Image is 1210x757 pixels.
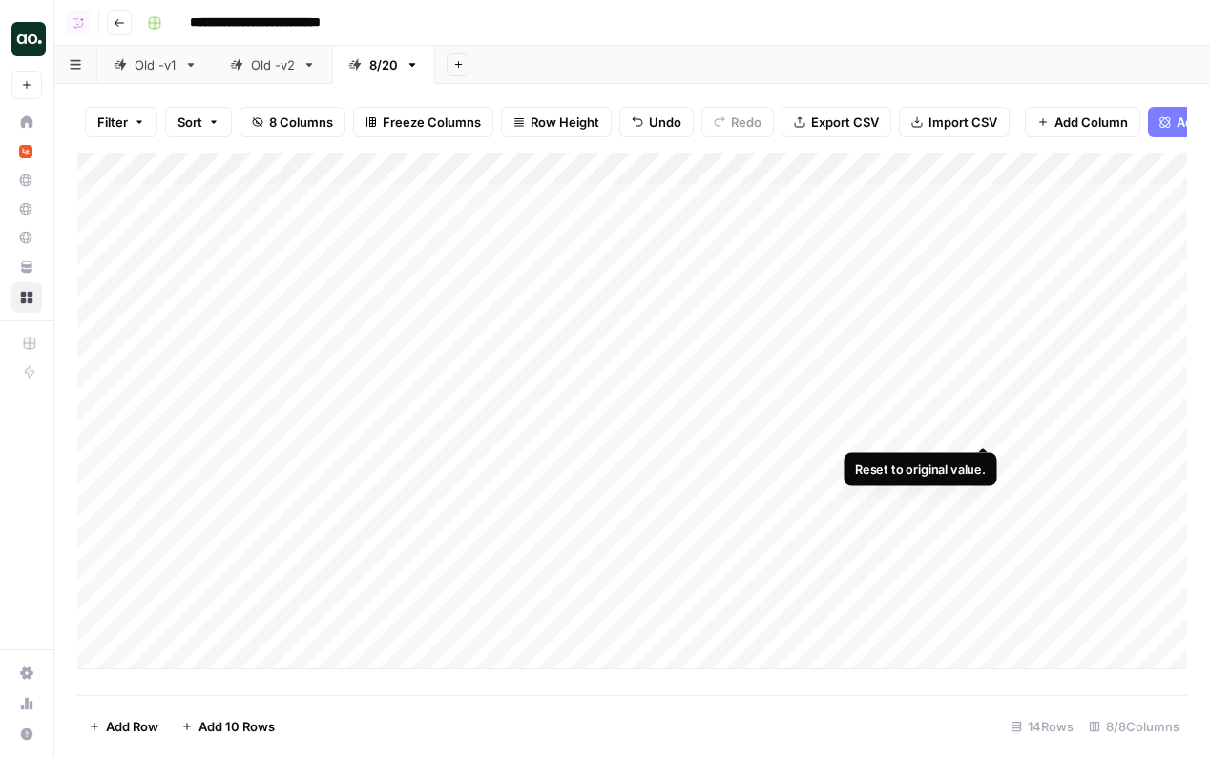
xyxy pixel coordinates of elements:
button: Freeze Columns [353,107,493,137]
span: Filter [97,113,128,132]
button: Add 10 Rows [170,711,286,742]
a: Usage [11,688,42,719]
span: 8 Columns [269,113,333,132]
a: Browse [11,282,42,313]
span: Add 10 Rows [198,717,275,736]
span: Redo [731,113,761,132]
span: Row Height [531,113,599,132]
button: Sort [165,107,232,137]
button: Add Column [1025,107,1140,137]
button: Row Height [501,107,612,137]
button: Redo [701,107,774,137]
button: Undo [619,107,694,137]
span: Import CSV [928,113,997,132]
div: Old -v1 [135,55,177,74]
a: Settings [11,658,42,688]
button: Filter [85,107,157,137]
img: Dillon Test Logo [11,22,46,56]
button: Export CSV [782,107,891,137]
button: Help + Support [11,719,42,749]
div: Reset to original value. [855,460,986,478]
span: Freeze Columns [383,113,481,132]
button: Import CSV [899,107,1010,137]
a: 8/20 [332,46,435,84]
button: Add Row [77,711,170,742]
button: Workspace: Dillon Test [11,15,42,63]
div: 14 Rows [1003,711,1081,742]
div: 8/8 Columns [1081,711,1187,742]
span: Add Row [106,717,158,736]
img: vi2t3f78ykj3o7zxmpdx6ktc445p [19,145,32,158]
div: Old -v2 [251,55,295,74]
span: Add Column [1054,113,1128,132]
div: 8/20 [369,55,398,74]
button: 8 Columns [240,107,345,137]
span: Sort [177,113,202,132]
span: Undo [649,113,681,132]
a: Old -v1 [97,46,214,84]
a: Home [11,107,42,137]
a: Old -v2 [214,46,332,84]
a: Your Data [11,252,42,282]
span: Export CSV [811,113,879,132]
